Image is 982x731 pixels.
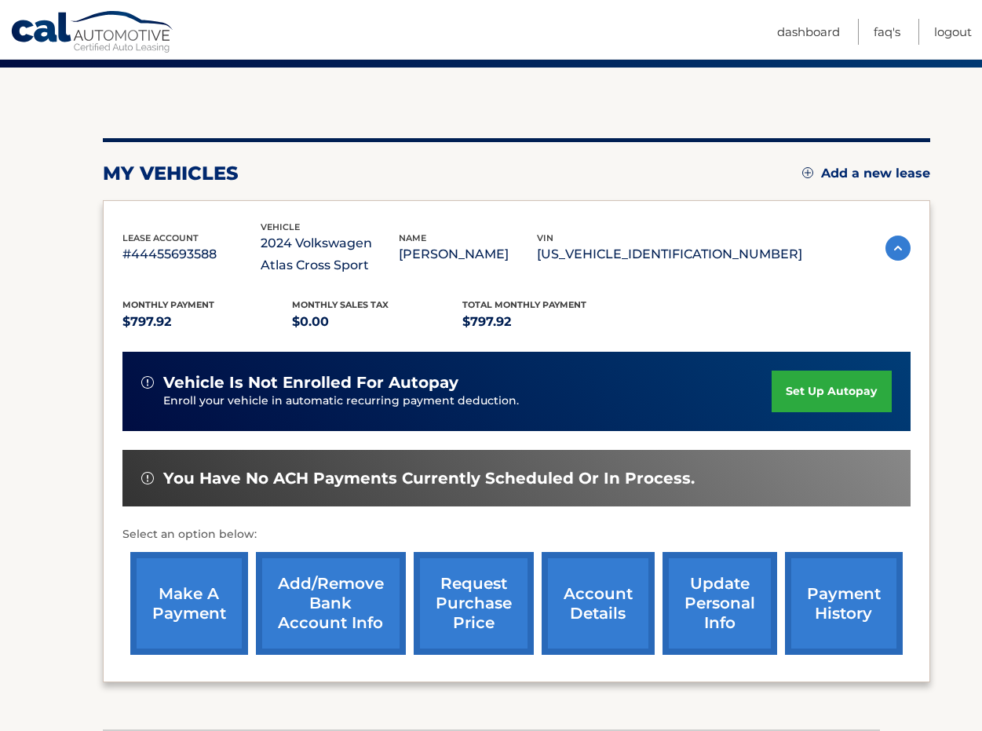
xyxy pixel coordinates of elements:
[122,311,293,333] p: $797.92
[122,243,261,265] p: #44455693588
[256,552,406,655] a: Add/Remove bank account info
[785,552,903,655] a: payment history
[537,243,802,265] p: [US_VEHICLE_IDENTIFICATION_NUMBER]
[122,232,199,243] span: lease account
[399,243,537,265] p: [PERSON_NAME]
[261,232,399,276] p: 2024 Volkswagen Atlas Cross Sport
[874,19,900,45] a: FAQ's
[163,373,458,393] span: vehicle is not enrolled for autopay
[399,232,426,243] span: name
[261,221,300,232] span: vehicle
[292,311,462,333] p: $0.00
[122,525,911,544] p: Select an option below:
[772,371,891,412] a: set up autopay
[141,472,154,484] img: alert-white.svg
[777,19,840,45] a: Dashboard
[885,236,911,261] img: accordion-active.svg
[163,393,772,410] p: Enroll your vehicle in automatic recurring payment deduction.
[10,10,175,56] a: Cal Automotive
[462,311,633,333] p: $797.92
[934,19,972,45] a: Logout
[663,552,777,655] a: update personal info
[292,299,389,310] span: Monthly sales Tax
[802,167,813,178] img: add.svg
[141,376,154,389] img: alert-white.svg
[537,232,553,243] span: vin
[542,552,655,655] a: account details
[122,299,214,310] span: Monthly Payment
[163,469,695,488] span: You have no ACH payments currently scheduled or in process.
[130,552,248,655] a: make a payment
[802,166,930,181] a: Add a new lease
[103,162,239,185] h2: my vehicles
[462,299,586,310] span: Total Monthly Payment
[414,552,534,655] a: request purchase price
